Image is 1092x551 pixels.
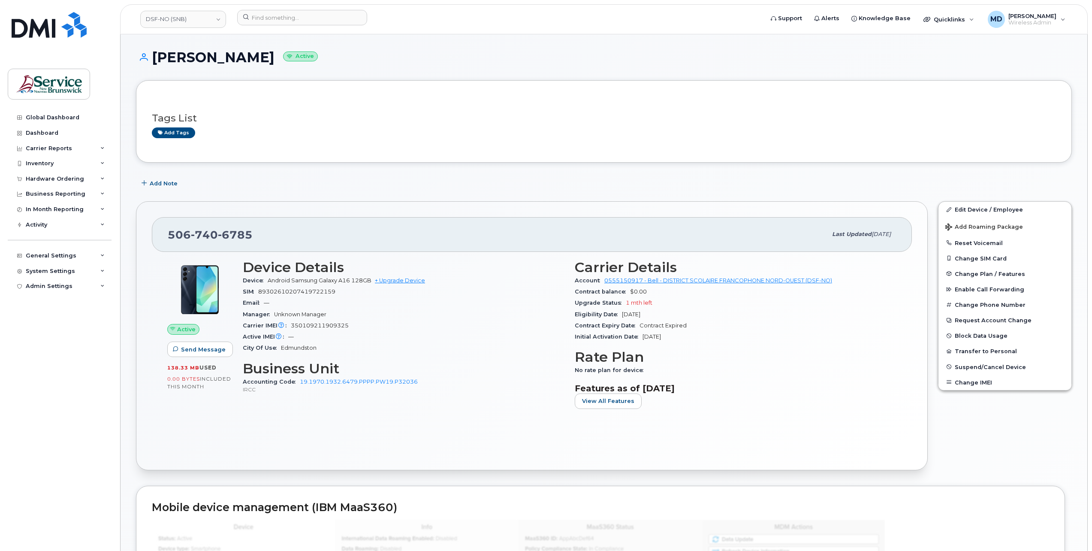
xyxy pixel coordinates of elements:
[243,277,268,284] span: Device
[630,288,647,295] span: $0.00
[955,286,1024,293] span: Enable Call Forwarding
[150,179,178,188] span: Add Note
[288,333,294,340] span: —
[268,277,371,284] span: Android Samsung Galaxy A16 128GB
[938,235,1071,251] button: Reset Voicemail
[152,113,1056,124] h3: Tags List
[575,288,630,295] span: Contract balance
[575,311,622,318] span: Eligibility Date
[938,282,1071,297] button: Enable Call Forwarding
[640,322,687,329] span: Contract Expired
[938,312,1071,328] button: Request Account Change
[643,333,661,340] span: [DATE]
[938,251,1071,266] button: Change SIM Card
[243,311,274,318] span: Manager
[177,325,196,333] span: Active
[938,266,1071,282] button: Change Plan / Features
[199,364,217,371] span: used
[167,375,231,390] span: included this month
[168,228,253,241] span: 506
[938,328,1071,343] button: Block Data Usage
[575,277,604,284] span: Account
[575,333,643,340] span: Initial Activation Date
[945,224,1023,232] span: Add Roaming Package
[938,359,1071,375] button: Suspend/Cancel Device
[243,333,288,340] span: Active IMEI
[291,322,349,329] span: 350109211909325
[872,231,891,237] span: [DATE]
[281,345,317,351] span: Edmundston
[622,311,640,318] span: [DATE]
[626,300,652,306] span: 1 mth left
[243,361,564,376] h3: Business Unit
[136,176,185,191] button: Add Note
[955,270,1025,277] span: Change Plan / Features
[264,300,269,306] span: —
[955,363,1026,370] span: Suspend/Cancel Device
[575,260,896,275] h3: Carrier Details
[243,378,300,385] span: Accounting Code
[243,345,281,351] span: City Of Use
[243,300,264,306] span: Email
[832,231,872,237] span: Last updated
[575,322,640,329] span: Contract Expiry Date
[167,342,233,357] button: Send Message
[258,288,335,295] span: 89302610207419722159
[243,322,291,329] span: Carrier IMEI
[167,365,199,371] span: 138.33 MB
[575,300,626,306] span: Upgrade Status
[174,264,226,315] img: A16.png
[181,345,226,354] span: Send Message
[218,228,253,241] span: 6785
[300,378,418,385] a: 19.1970.1932.6479.PPPP.PW19.P32036
[152,502,1049,514] h2: Mobile device management (IBM MaaS360)
[938,343,1071,359] button: Transfer to Personal
[575,383,896,394] h3: Features as of [DATE]
[136,50,1072,65] h1: [PERSON_NAME]
[938,218,1071,235] button: Add Roaming Package
[283,51,318,61] small: Active
[274,311,326,318] span: Unknown Manager
[575,394,642,409] button: View All Features
[152,127,195,138] a: Add tags
[575,367,648,373] span: No rate plan for device
[191,228,218,241] span: 740
[243,386,564,393] p: IRCC
[375,277,425,284] a: + Upgrade Device
[582,397,634,405] span: View All Features
[243,288,258,295] span: SIM
[938,297,1071,312] button: Change Phone Number
[575,349,896,365] h3: Rate Plan
[243,260,564,275] h3: Device Details
[604,277,832,284] a: 0555150917 - Bell - DISTRICT SCOLAIRE FRANCOPHONE NORD-OUEST (DSF-NO)
[938,375,1071,390] button: Change IMEI
[167,376,200,382] span: 0.00 Bytes
[938,202,1071,217] a: Edit Device / Employee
